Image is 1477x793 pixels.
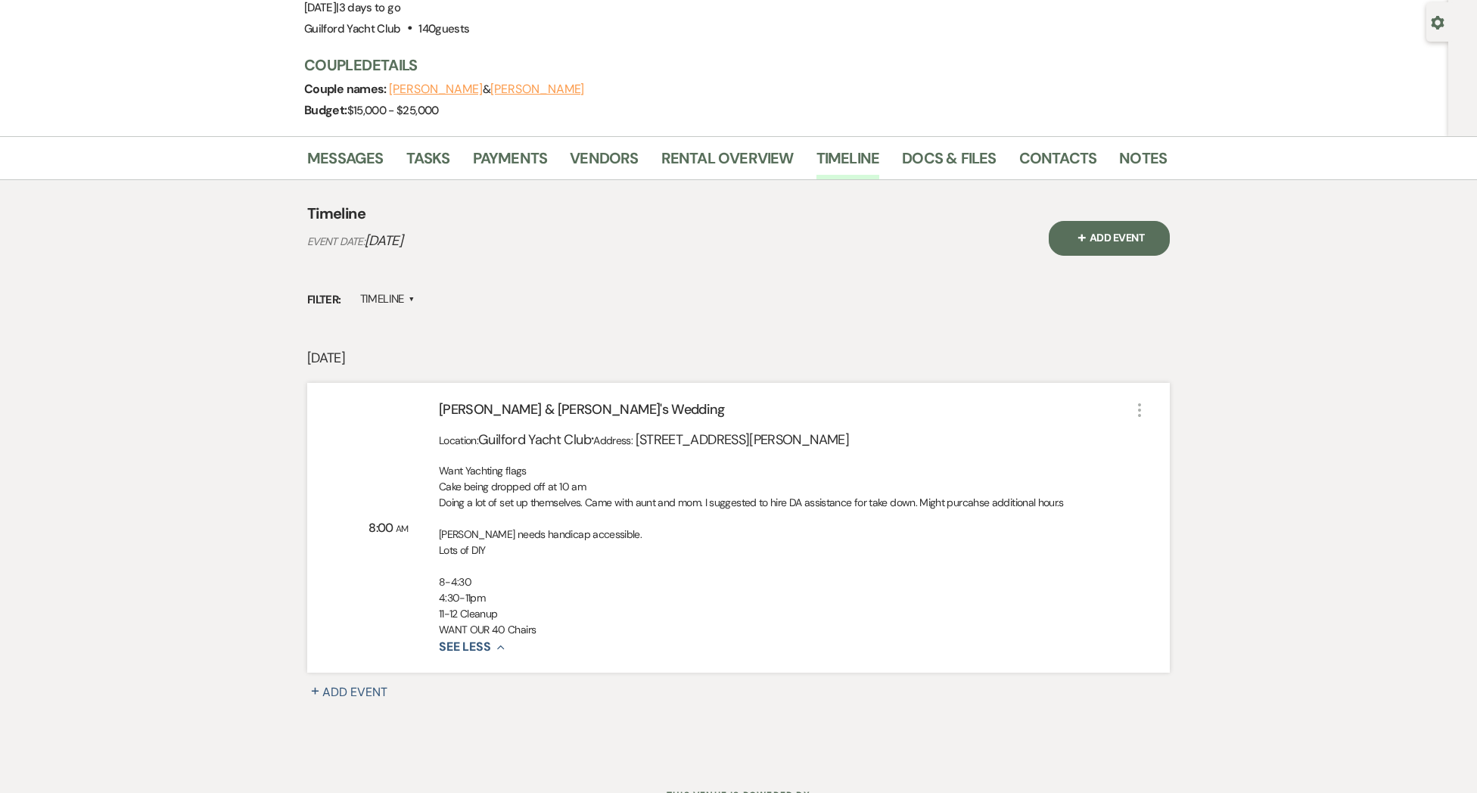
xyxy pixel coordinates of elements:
[636,431,849,449] span: [STREET_ADDRESS][PERSON_NAME]
[304,54,1152,76] h3: Couple Details
[368,520,396,536] span: 8:00
[591,428,593,449] span: ·
[439,641,505,654] button: See Less
[307,291,341,309] span: Filter:
[307,683,406,701] button: Plus SignAdd Event
[570,146,638,179] a: Vendors
[304,102,347,118] span: Budget:
[365,232,403,250] span: [DATE]
[439,463,1130,638] div: Want Yachting flags Cake being dropped off at 10 am Doing a lot of set up themselves. Came with a...
[304,81,389,97] span: Couple names:
[307,203,365,224] h4: Timeline
[661,146,794,179] a: Rental Overview
[902,146,996,179] a: Docs & Files
[1074,229,1090,244] span: Plus Sign
[409,294,415,306] span: ▲
[1019,146,1097,179] a: Contacts
[307,235,365,248] span: Event Date:
[593,434,635,447] span: Address:
[478,431,591,449] span: Guilford Yacht Club
[816,146,880,179] a: Timeline
[307,679,322,694] span: Plus Sign
[406,146,450,179] a: Tasks
[347,103,439,118] span: $15,000 - $25,000
[490,83,584,95] button: [PERSON_NAME]
[439,434,478,447] span: Location:
[307,146,384,179] a: Messages
[418,21,469,36] span: 140 guests
[439,400,1130,426] div: [PERSON_NAME] & [PERSON_NAME]'s Wedding
[1431,14,1444,29] button: Open lead details
[1049,221,1170,256] button: Plus SignAdd Event
[473,146,548,179] a: Payments
[304,21,401,36] span: Guilford Yacht Club
[307,347,1170,369] p: [DATE]
[396,523,409,535] span: AM
[389,83,483,95] button: [PERSON_NAME]
[1119,146,1167,179] a: Notes
[389,82,584,97] span: &
[360,289,415,309] label: Timeline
